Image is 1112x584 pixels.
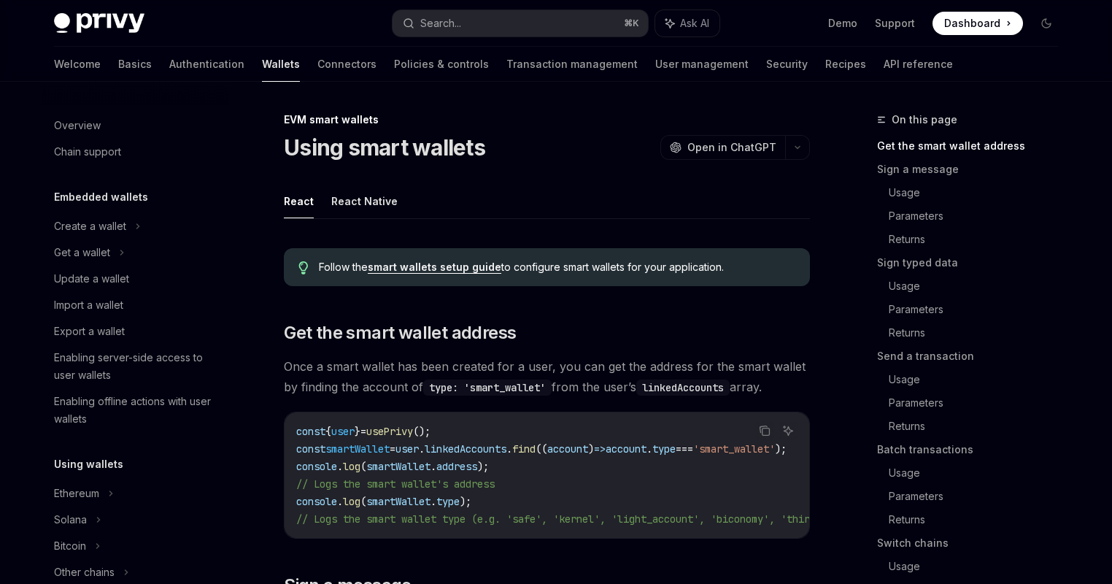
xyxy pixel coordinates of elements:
[889,555,1070,578] a: Usage
[390,442,395,456] span: =
[680,16,709,31] span: Ask AI
[877,531,1070,555] a: Switch chains
[343,495,360,508] span: log
[877,438,1070,461] a: Batch transactions
[419,442,425,456] span: .
[877,251,1070,274] a: Sign typed data
[766,47,808,82] a: Security
[325,442,390,456] span: smartWallet
[54,188,148,206] h5: Embedded wallets
[646,442,652,456] span: .
[933,12,1023,35] a: Dashboard
[828,16,857,31] a: Demo
[436,460,477,473] span: address
[296,442,325,456] span: const
[54,511,87,529] div: Solana
[889,321,1070,345] a: Returns
[337,495,343,508] span: .
[892,111,957,128] span: On this page
[360,460,366,473] span: (
[393,10,648,36] button: Search...⌘K
[889,368,1070,391] a: Usage
[944,16,1000,31] span: Dashboard
[889,204,1070,228] a: Parameters
[877,345,1070,368] a: Send a transaction
[889,485,1070,508] a: Parameters
[360,425,366,438] span: =
[889,274,1070,298] a: Usage
[875,16,915,31] a: Support
[54,537,86,555] div: Bitcoin
[319,260,795,274] span: Follow the to configure smart wallets for your application.
[889,391,1070,415] a: Parameters
[169,47,244,82] a: Authentication
[42,388,229,432] a: Enabling offline actions with user wallets
[42,112,229,139] a: Overview
[460,495,471,508] span: );
[536,442,547,456] span: ((
[547,442,588,456] span: account
[877,158,1070,181] a: Sign a message
[676,442,693,456] span: ===
[42,266,229,292] a: Update a wallet
[594,442,606,456] span: =>
[660,135,785,160] button: Open in ChatGPT
[506,442,512,456] span: .
[296,460,337,473] span: console
[42,318,229,345] a: Export a wallet
[366,495,430,508] span: smartWallet
[284,321,516,345] span: Get the smart wallet address
[1035,12,1058,35] button: Toggle dark mode
[118,47,152,82] a: Basics
[54,456,123,473] h5: Using wallets
[889,298,1070,321] a: Parameters
[296,477,495,491] span: // Logs the smart wallet's address
[395,442,419,456] span: user
[54,244,110,261] div: Get a wallet
[360,495,366,508] span: (
[296,425,325,438] span: const
[42,292,229,318] a: Import a wallet
[624,18,639,29] span: ⌘ K
[262,47,300,82] a: Wallets
[296,512,991,526] span: // Logs the smart wallet type (e.g. 'safe', 'kernel', 'light_account', 'biconomy', 'thirdweb', 'c...
[420,15,461,32] div: Search...
[284,356,810,397] span: Once a smart wallet has been created for a user, you can get the address for the smart wallet by ...
[423,380,552,396] code: type: 'smart_wallet'
[54,296,123,314] div: Import a wallet
[512,442,536,456] span: find
[284,184,314,218] button: React
[331,425,355,438] span: user
[337,460,343,473] span: .
[54,13,144,34] img: dark logo
[325,425,331,438] span: {
[54,485,99,502] div: Ethereum
[355,425,360,438] span: }
[884,47,953,82] a: API reference
[366,425,413,438] span: usePrivy
[366,460,430,473] span: smartWallet
[413,425,430,438] span: ();
[42,345,229,388] a: Enabling server-side access to user wallets
[284,134,485,161] h1: Using smart wallets
[54,270,129,288] div: Update a wallet
[889,415,1070,438] a: Returns
[331,184,398,218] button: React Native
[54,47,101,82] a: Welcome
[54,323,125,340] div: Export a wallet
[54,218,126,235] div: Create a wallet
[394,47,489,82] a: Policies & controls
[54,117,101,134] div: Overview
[779,421,798,440] button: Ask AI
[889,508,1070,531] a: Returns
[775,442,787,456] span: );
[687,140,776,155] span: Open in ChatGPT
[430,460,436,473] span: .
[636,380,730,396] code: linkedAccounts
[889,461,1070,485] a: Usage
[436,495,460,508] span: type
[42,139,229,165] a: Chain support
[317,47,377,82] a: Connectors
[889,181,1070,204] a: Usage
[506,47,638,82] a: Transaction management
